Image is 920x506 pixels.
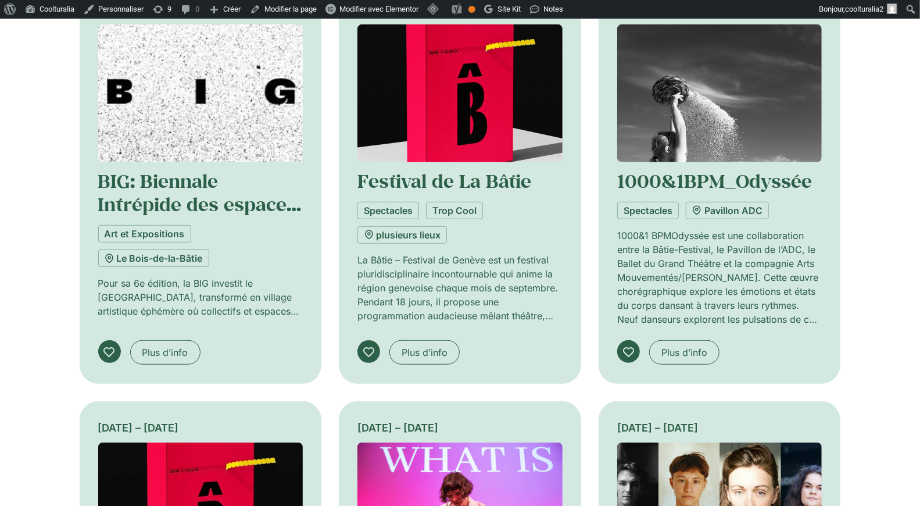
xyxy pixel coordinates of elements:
span: Plus d’info [142,345,188,359]
a: Pavillon ADC [686,202,769,219]
a: BIG: Biennale Intrépide des espaces d’art de [GEOGRAPHIC_DATA] [98,169,302,263]
a: Art et Expositions [98,225,191,243]
img: Coolturalia - Yasmine Hugonnet & Ballet du Grand Théâtre de Genève ⎥1000&1BPM_Odyssée [617,24,822,162]
a: Plus d’info [389,340,460,365]
span: Plus d’info [402,345,448,359]
p: Pour sa 6e édition, la BIG investit le [GEOGRAPHIC_DATA], transformé en village artistique éphémè... [98,276,303,318]
div: [DATE] – [DATE] [617,420,822,436]
a: Spectacles [617,202,679,219]
span: Plus d’info [661,345,707,359]
a: Festival de La Bâtie [357,169,531,193]
a: 1000&1BPM_Odyssée [617,169,812,193]
span: coolturalia2 [845,5,883,13]
div: [DATE] – [DATE] [98,420,303,436]
div: [DATE] – [DATE] [357,420,563,436]
a: Trop Cool [426,202,483,219]
a: Plus d’info [130,340,201,365]
span: Modifier avec Elementor [339,5,418,13]
p: 1000&1 BPMOdyssée est une collaboration entre la Bâtie-Festival, le Pavillon de l’ADC, le Ballet ... [617,229,822,326]
a: Le Bois-de-la-Bâtie [98,250,209,267]
a: Spectacles [357,202,419,219]
span: Site Kit [497,5,521,13]
a: Plus d’info [649,340,719,365]
p: La Bâtie – Festival de Genève est un festival pluridisciplinaire incontournable qui anime la régi... [357,253,563,323]
div: OK [468,6,475,13]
